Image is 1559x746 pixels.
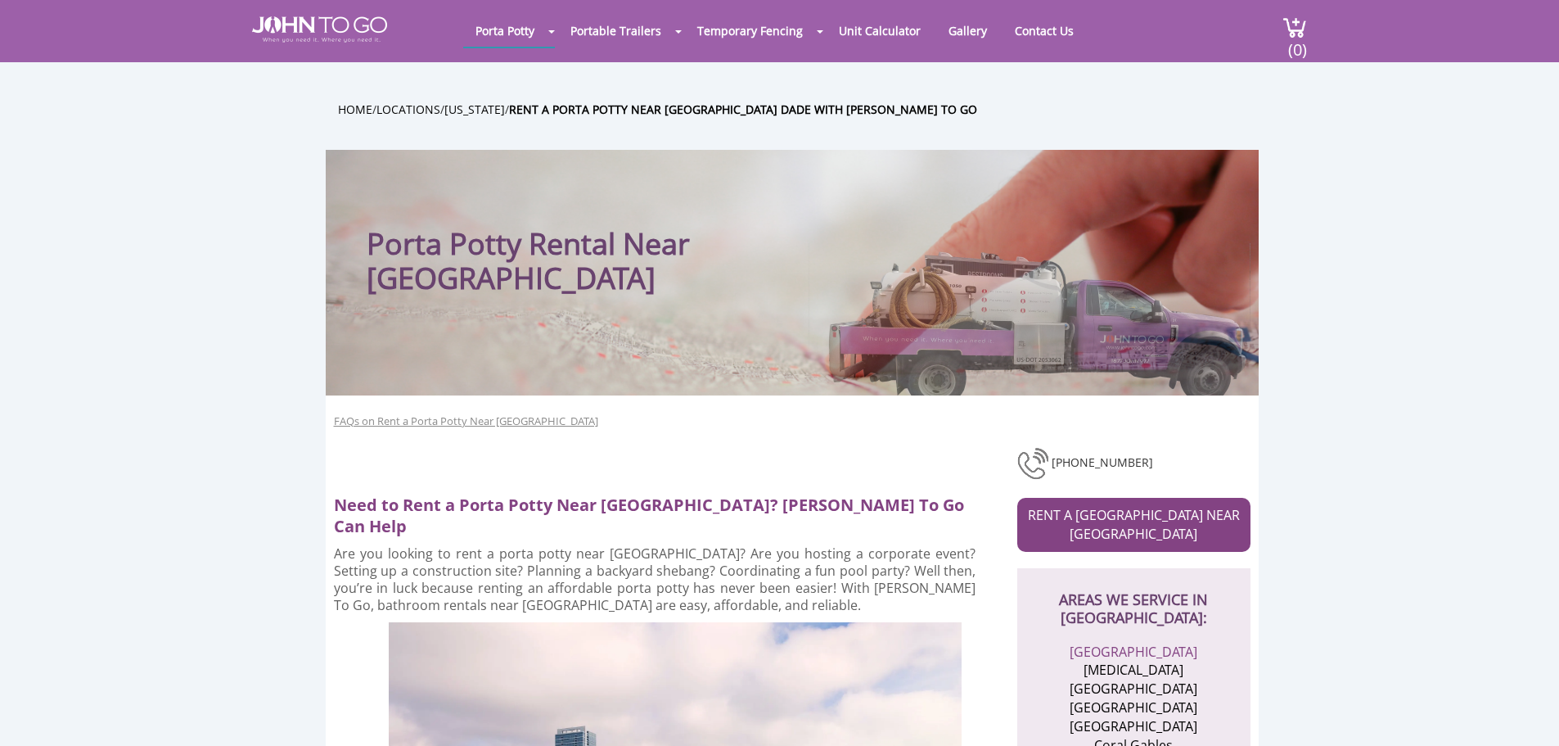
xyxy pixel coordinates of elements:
a: Portable Trailers [558,15,674,47]
img: phone-number [1017,445,1052,482]
a: Temporary Fencing [685,15,815,47]
p: Are you looking to rent a porta potty near [GEOGRAPHIC_DATA]? Are you hosting a corporate event? ... [334,545,976,614]
li: [GEOGRAPHIC_DATA] [1054,699,1214,717]
li: [GEOGRAPHIC_DATA] [1054,717,1214,736]
img: Truck [809,243,1250,396]
a: Porta Potty [463,15,547,47]
a: Locations [376,102,440,117]
a: Gallery [936,15,999,47]
a: FAQs on Rent a Porta Potty Near [GEOGRAPHIC_DATA] [334,414,598,429]
a: [US_STATE] [444,102,505,117]
a: Home [338,102,372,117]
img: cart a [1282,16,1307,38]
ul: / / / [338,100,1271,119]
div: [PHONE_NUMBER] [1017,445,1250,482]
h1: Porta Potty Rental Near [GEOGRAPHIC_DATA] [367,183,894,296]
a: Unit Calculator [827,15,933,47]
a: [GEOGRAPHIC_DATA] [1070,643,1197,661]
h2: Need to Rent a Porta Potty Near [GEOGRAPHIC_DATA]? [PERSON_NAME] To Go Can Help [334,486,990,537]
a: RENT A [GEOGRAPHIC_DATA] NEAR [GEOGRAPHIC_DATA] [1017,498,1250,552]
li: [MEDICAL_DATA][GEOGRAPHIC_DATA] [1054,661,1214,699]
a: Contact Us [1003,15,1086,47]
img: JOHN to go [252,16,387,43]
span: (0) [1287,25,1307,61]
a: Rent a Porta Potty Near [GEOGRAPHIC_DATA] Dade With [PERSON_NAME] To Go [509,102,977,117]
h2: AREAS WE SERVICE IN [GEOGRAPHIC_DATA]: [1034,568,1234,626]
